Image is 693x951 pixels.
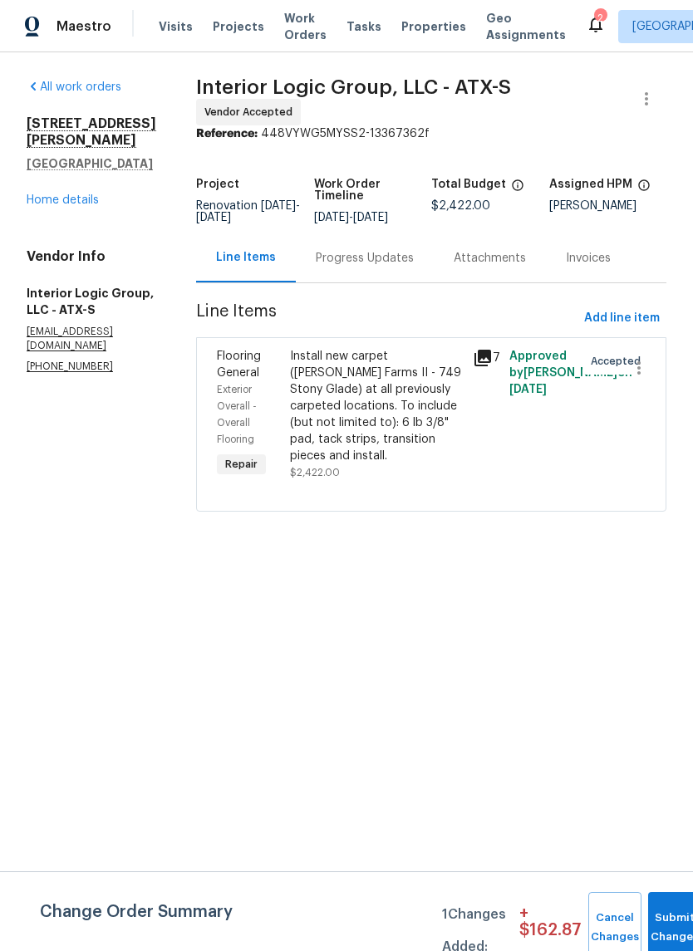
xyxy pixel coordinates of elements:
span: [DATE] [314,212,349,223]
div: Attachments [454,250,526,267]
span: [DATE] [261,200,296,212]
h4: Vendor Info [27,248,156,265]
span: Accepted [591,353,647,370]
span: Tasks [346,21,381,32]
div: Line Items [216,249,276,266]
span: Work Orders [284,10,327,43]
a: All work orders [27,81,121,93]
h5: Work Order Timeline [314,179,432,202]
div: Install new carpet ([PERSON_NAME] Farms II - 749 Stony Glade) at all previously carpeted location... [290,348,463,464]
h5: Project [196,179,239,190]
span: [DATE] [509,384,547,395]
span: $2,422.00 [290,468,340,478]
div: 448VYWG5MYSS2-13367362f [196,125,666,142]
span: Approved by [PERSON_NAME] on [509,350,632,395]
span: Interior Logic Group, LLC - ATX-S [196,77,511,97]
span: Projects [213,18,264,35]
span: Flooring General [217,350,261,379]
span: Exterior Overall - Overall Flooring [217,385,257,444]
span: Maestro [57,18,111,35]
span: Add line item [584,308,660,329]
div: [PERSON_NAME] [549,200,667,212]
span: Properties [401,18,466,35]
div: Progress Updates [316,250,414,267]
span: - [314,212,388,223]
span: Geo Assignments [486,10,566,43]
a: Home details [27,194,99,206]
button: Add line item [577,303,666,334]
span: - [196,200,300,223]
h5: Assigned HPM [549,179,632,190]
span: Repair [219,456,264,473]
div: 7 [473,348,499,368]
span: The hpm assigned to this work order. [637,179,651,200]
span: The total cost of line items that have been proposed by Opendoor. This sum includes line items th... [511,179,524,200]
b: Reference: [196,128,258,140]
span: Vendor Accepted [204,104,299,120]
div: 2 [594,10,606,27]
span: [DATE] [353,212,388,223]
span: $2,422.00 [431,200,490,212]
span: Line Items [196,303,577,334]
span: Renovation [196,200,300,223]
span: [DATE] [196,212,231,223]
h5: Interior Logic Group, LLC - ATX-S [27,285,156,318]
h5: Total Budget [431,179,506,190]
div: Invoices [566,250,611,267]
span: Visits [159,18,193,35]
